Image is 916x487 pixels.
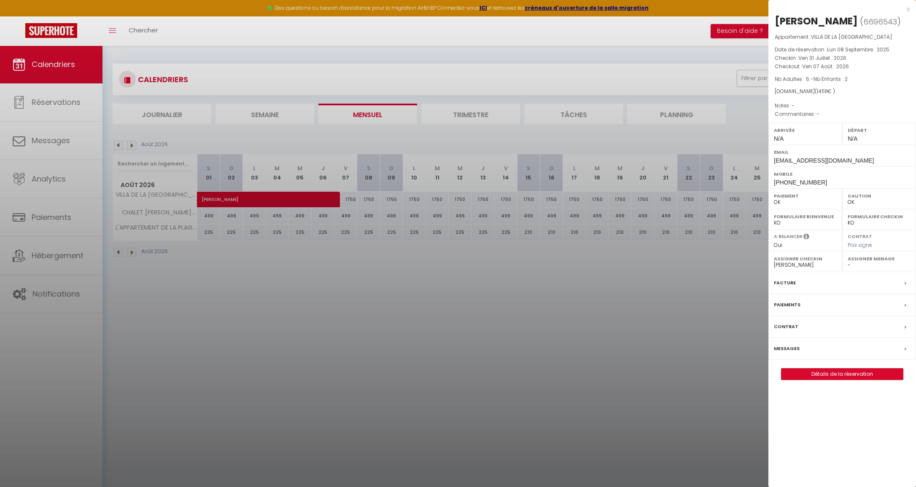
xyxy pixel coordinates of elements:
span: ( ) [860,16,901,27]
p: Checkin : [775,54,910,62]
div: [DOMAIN_NAME] [775,88,910,96]
span: Nb Adultes : 6 - [775,75,848,83]
span: - [792,102,795,109]
label: Paiements [774,300,800,309]
span: N/A [848,135,857,142]
span: Pas signé [848,241,872,249]
i: Sélectionner OUI si vous souhaiter envoyer les séquences de messages post-checkout [803,233,809,242]
p: Checkout : [775,62,910,71]
label: Facture [774,278,796,287]
label: Assigner Menage [848,254,911,263]
span: [EMAIL_ADDRESS][DOMAIN_NAME] [774,157,874,164]
button: Ouvrir le widget de chat LiveChat [7,3,32,29]
label: Paiement [774,192,837,200]
div: x [768,4,910,14]
span: - [816,110,819,118]
a: Détails de la réservation [781,369,903,380]
span: [PHONE_NUMBER] [774,179,827,186]
p: Notes : [775,102,910,110]
p: Appartement : [775,33,910,41]
span: 6696543 [863,16,897,27]
label: A relancer [774,233,802,240]
label: Contrat [774,322,798,331]
span: VILLA DE LA [GEOGRAPHIC_DATA] [811,33,892,40]
label: Départ [848,126,911,134]
p: Commentaires : [775,110,910,118]
label: Messages [774,344,800,353]
label: Email [774,148,911,156]
span: Nb Enfants : 2 [814,75,848,83]
span: 14511 [817,88,827,95]
span: Ven 31 Juillet . 2026 [798,54,846,62]
label: Formulaire Checkin [848,212,911,221]
label: Formulaire Bienvenue [774,212,837,221]
p: Date de réservation : [775,45,910,54]
span: N/A [774,135,784,142]
label: Arrivée [774,126,837,134]
span: ( € ) [815,88,835,95]
label: Caution [848,192,911,200]
label: Contrat [848,233,872,238]
span: Lun 08 Septembre . 2025 [827,46,889,53]
span: Ven 07 Août . 2026 [802,63,849,70]
div: [PERSON_NAME] [775,14,858,28]
label: Assigner Checkin [774,254,837,263]
label: Mobile [774,170,911,178]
